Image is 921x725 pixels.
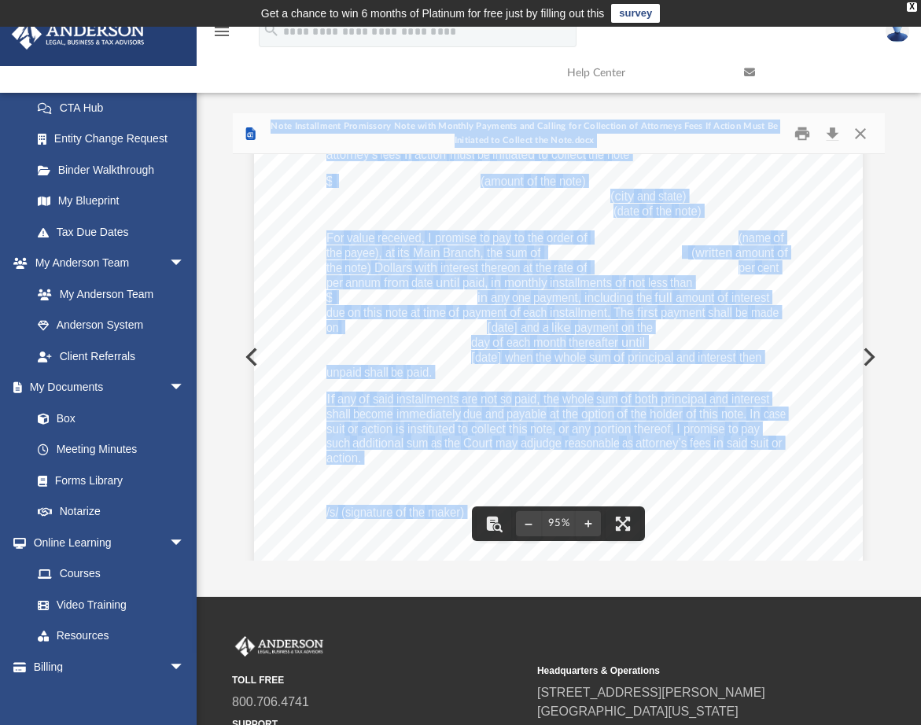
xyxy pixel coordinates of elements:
[11,651,208,683] a: Billingarrow_drop_down
[521,321,540,333] span: and
[326,246,342,259] span: the
[675,204,702,217] span: note)
[344,261,371,274] span: note)
[550,306,610,318] span: installment.
[374,261,412,274] span: Dollars
[440,261,478,274] span: interest
[550,276,612,289] span: installments
[414,148,446,160] span: action
[731,392,769,405] span: interest
[514,231,525,244] span: to
[521,436,562,449] span: adjudge
[233,335,267,379] button: Previous File
[721,407,746,420] span: note.
[717,291,728,304] span: of
[11,527,201,558] a: Online Learningarrow_drop_down
[397,246,410,259] span: its
[450,148,475,160] span: must
[538,148,548,160] span: to
[670,276,692,289] span: than
[458,422,468,435] span: to
[485,407,504,420] span: and
[428,231,432,244] span: I
[554,351,586,363] span: whole
[777,246,788,259] span: of
[572,422,591,435] span: any
[463,436,492,449] span: Court
[498,351,502,363] span: ]
[492,148,535,160] span: initiated
[326,366,362,378] span: unpaid
[621,336,645,348] span: until
[562,392,594,405] span: whole
[232,673,526,687] small: TOLL FREE
[846,121,875,145] button: Close
[676,422,680,435] span: I
[676,351,695,363] span: and
[621,392,632,405] span: of
[259,120,787,147] span: Note Installment Promissory Note with Monthly Payments and Calling for Collection of Attorneys Fe...
[471,336,490,348] span: day
[378,231,425,244] span: received,
[621,321,634,333] span: on
[353,407,393,420] span: become
[411,276,433,289] span: date
[347,231,375,244] span: value
[636,291,652,304] span: the
[634,422,674,435] span: thereof,
[385,306,407,318] span: note
[411,306,420,318] span: at
[739,261,755,274] span: per
[413,246,440,259] span: Main
[380,148,400,160] span: fees
[261,4,605,23] div: Get a chance to win 6 months of Platinum for free just by filling out this
[650,407,683,420] span: holder
[512,291,531,304] span: one
[741,422,760,435] span: pay
[492,231,511,244] span: pay
[326,321,338,333] span: on
[344,246,382,259] span: payee),
[326,276,343,289] span: per
[628,351,673,363] span: principal
[22,186,201,217] a: My Blueprint
[326,261,342,274] span: the
[436,276,459,289] span: until
[477,291,488,304] span: in
[907,2,917,12] div: close
[735,246,774,259] span: amount
[477,506,511,541] button: Toggle findbar
[326,407,351,420] span: shall
[407,436,428,449] span: sum
[551,148,586,160] span: collect
[443,246,484,259] span: Branch,
[396,506,407,518] span: of
[514,392,540,405] span: paid,
[581,407,614,420] span: option
[510,306,521,318] span: of
[739,231,771,244] span: (name
[22,465,193,496] a: Forms Library
[850,335,885,379] button: Next File
[359,392,370,405] span: of
[212,30,231,41] a: menu
[462,276,488,289] span: paid,
[562,407,578,420] span: the
[533,336,566,348] span: month
[708,306,732,318] span: shall
[232,695,309,708] a: 800.706.4741
[541,518,576,528] div: Current zoom level
[22,92,208,123] a: CTA Hub
[396,392,459,405] span: installments
[391,366,403,378] span: be
[751,306,779,318] span: made
[326,175,333,187] span: $
[709,392,728,405] span: and
[691,246,732,259] span: (written
[169,527,201,559] span: arrow_drop_down
[22,123,208,155] a: Entity Change Request
[169,651,201,683] span: arrow_drop_down
[481,392,497,405] span: not
[414,261,437,274] span: with
[648,276,668,289] span: less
